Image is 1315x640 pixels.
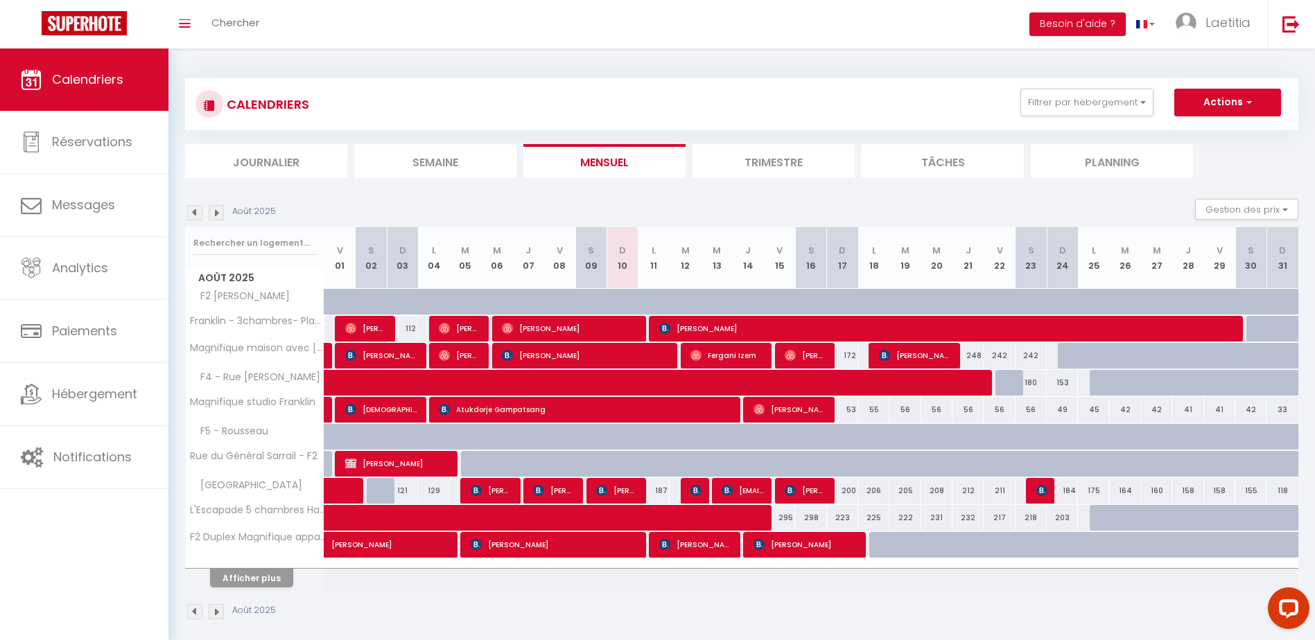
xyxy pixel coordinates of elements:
[607,227,638,289] th: 10
[921,227,952,289] th: 20
[638,227,670,289] th: 11
[523,144,686,178] li: Mensuel
[188,532,326,542] span: F2 Duplex Magnifique appartement Bastion
[1016,343,1047,368] div: 242
[481,227,512,289] th: 06
[1141,478,1172,504] div: 160
[596,477,638,504] span: [PERSON_NAME]
[1031,144,1193,178] li: Planning
[1016,505,1047,531] div: 218
[764,227,795,289] th: 15
[188,316,326,326] span: Franklin - 3chambres- Plage & Gare
[1028,244,1034,257] abbr: S
[776,244,783,257] abbr: V
[471,477,512,504] span: [PERSON_NAME]
[1185,244,1191,257] abbr: J
[1036,477,1047,504] span: [PERSON_NAME]
[889,397,921,423] div: 56
[1195,199,1298,220] button: Gestion des prix
[52,322,117,339] span: Paiements
[1059,244,1066,257] abbr: D
[324,532,356,558] a: [PERSON_NAME]
[984,478,1015,504] div: 211
[1172,397,1203,423] div: 41
[952,478,984,504] div: 212
[932,244,941,257] abbr: M
[1078,478,1109,504] div: 175
[952,227,984,289] th: 21
[439,342,480,368] span: [PERSON_NAME]
[345,450,449,477] span: [PERSON_NAME]
[368,244,374,257] abbr: S
[387,478,418,504] div: 121
[785,342,826,368] span: [PERSON_NAME]
[185,144,347,178] li: Journalier
[52,71,123,88] span: Calendriers
[1153,244,1161,257] abbr: M
[1204,227,1235,289] th: 29
[1172,227,1203,289] th: 28
[1047,478,1078,504] div: 184
[1029,12,1126,36] button: Besoin d'aide ?
[439,396,730,423] span: Atukdorje Gampatsang
[827,397,858,423] div: 53
[984,397,1015,423] div: 56
[223,89,309,120] h3: CALENDRIERS
[1235,478,1266,504] div: 155
[188,370,324,385] span: F4 - Rue [PERSON_NAME]
[331,524,459,551] span: [PERSON_NAME]
[193,231,316,256] input: Rechercher un logement...
[839,244,846,257] abbr: D
[461,244,469,257] abbr: M
[1257,582,1315,640] iframe: LiveChat chat widget
[827,343,858,368] div: 172
[1235,227,1266,289] th: 30
[188,451,317,461] span: Rue du Général Sarrail - F2
[1217,244,1223,257] abbr: V
[827,505,858,531] div: 223
[952,343,984,368] div: 248
[858,478,889,504] div: 206
[659,315,1231,341] span: [PERSON_NAME]
[1279,244,1286,257] abbr: D
[188,505,326,515] span: L'Escapade 5 chambres Havraise
[1047,397,1078,423] div: 49
[722,477,763,504] span: [EMAIL_ADDRESS][DOMAIN_NAME] [PERSON_NAME]
[879,342,952,368] span: [PERSON_NAME]
[1174,89,1281,116] button: Actions
[1016,370,1047,395] div: 180
[1204,478,1235,504] div: 158
[53,448,132,465] span: Notifications
[211,15,259,30] span: Chercher
[701,227,732,289] th: 13
[952,397,984,423] div: 56
[557,244,563,257] abbr: V
[1047,370,1078,395] div: 153
[966,244,971,257] abbr: J
[525,244,531,257] abbr: J
[42,11,127,35] img: Super Booking
[544,227,575,289] th: 08
[921,397,952,423] div: 56
[1020,89,1153,116] button: Filtrer par hébergement
[693,144,855,178] li: Trimestre
[52,259,108,276] span: Analytics
[1110,227,1141,289] th: 26
[1205,14,1251,31] span: Laetitia
[745,244,751,257] abbr: J
[681,244,690,257] abbr: M
[1078,227,1109,289] th: 25
[418,478,449,504] div: 129
[754,531,857,558] span: [PERSON_NAME]
[1266,227,1298,289] th: 31
[921,505,952,531] div: 231
[588,244,594,257] abbr: S
[889,505,921,531] div: 222
[345,396,418,423] span: [DEMOGRAPHIC_DATA][PERSON_NAME]
[952,505,984,531] div: 232
[713,244,721,257] abbr: M
[690,477,701,504] span: Raivis VIPULIS
[827,227,858,289] th: 17
[52,196,115,213] span: Messages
